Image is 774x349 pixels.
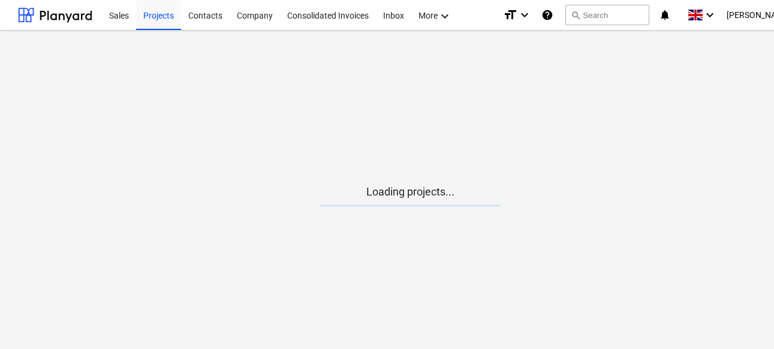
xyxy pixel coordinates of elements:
i: keyboard_arrow_down [517,8,532,22]
i: keyboard_arrow_down [703,8,717,22]
i: keyboard_arrow_down [438,9,452,23]
i: notifications [659,8,671,22]
button: Search [565,5,649,25]
p: Loading projects... [320,185,500,199]
i: format_size [503,8,517,22]
span: search [571,10,580,20]
i: Knowledge base [541,8,553,22]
